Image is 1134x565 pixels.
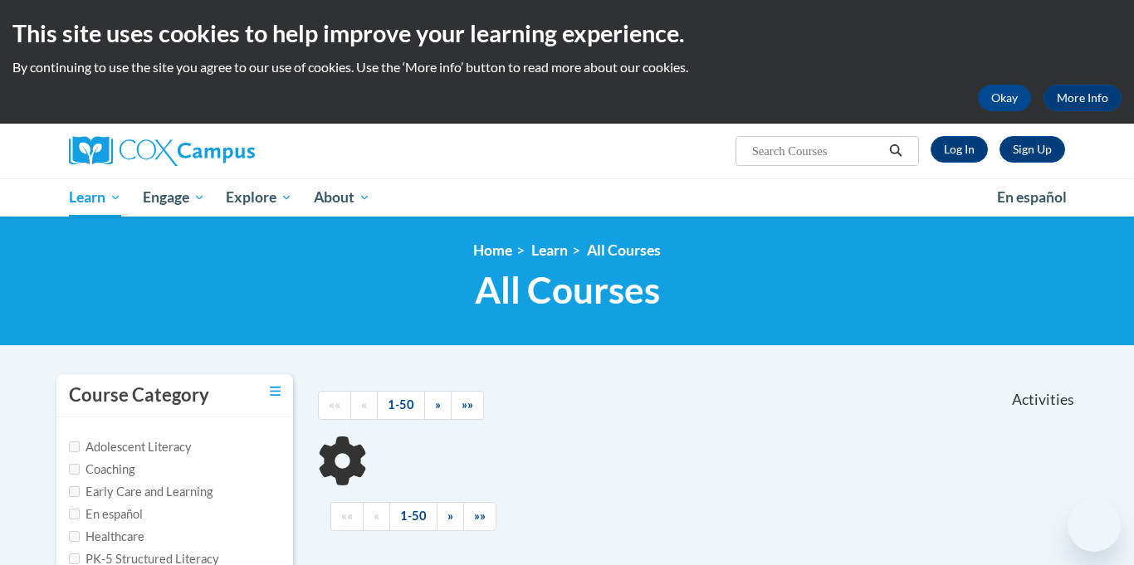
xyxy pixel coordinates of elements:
[361,397,367,412] span: «
[462,397,473,412] span: »»
[318,391,351,420] a: Begining
[986,180,1078,215] a: En español
[1044,85,1122,111] a: More Info
[341,509,353,523] span: ««
[12,17,1122,50] h2: This site uses cookies to help improve your learning experience.
[143,188,205,207] span: Engage
[463,502,496,531] a: End
[330,502,364,531] a: Begining
[69,460,134,479] label: Coaching
[69,136,255,166] img: Cox Campus
[132,178,216,217] a: Engage
[69,531,80,542] input: Checkbox for Options
[69,509,80,519] input: Checkbox for Options
[451,391,484,420] a: End
[424,391,452,420] a: Next
[69,382,209,408] h3: Course Category
[997,188,1067,206] span: En español
[1012,391,1074,409] span: Activities
[377,391,425,420] a: 1-50
[1000,136,1065,163] a: Register
[374,509,379,523] span: «
[69,438,192,456] label: Adolescent Literacy
[69,486,80,497] input: Checkbox for Options
[69,483,213,501] label: Early Care and Learning
[329,397,340,412] span: ««
[587,241,661,259] a: All Courses
[978,85,1031,111] button: Okay
[12,58,1122,76] p: By continuing to use the site you agree to our use of cookies. Use the ‘More info’ button to read...
[314,188,370,207] span: About
[750,141,883,161] input: Search Courses
[69,505,143,524] label: En español
[883,141,908,161] button: Search
[474,509,486,523] span: »»
[270,382,281,401] a: Toggle collapse
[435,397,441,412] span: »
[58,178,132,217] a: Learn
[389,502,437,531] a: 1-50
[931,136,988,163] a: Log In
[531,241,568,259] a: Learn
[44,178,1090,217] div: Main menu
[350,391,378,420] a: Previous
[69,441,80,452] input: Checkbox for Options
[447,509,453,523] span: »
[215,178,303,217] a: Explore
[69,528,144,546] label: Healthcare
[475,268,660,312] span: All Courses
[473,241,512,259] a: Home
[303,178,381,217] a: About
[437,502,464,531] a: Next
[226,188,292,207] span: Explore
[69,464,80,475] input: Checkbox for Options
[363,502,390,531] a: Previous
[1068,499,1121,552] iframe: Button to launch messaging window
[69,553,80,564] input: Checkbox for Options
[69,188,121,207] span: Learn
[69,136,384,166] a: Cox Campus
